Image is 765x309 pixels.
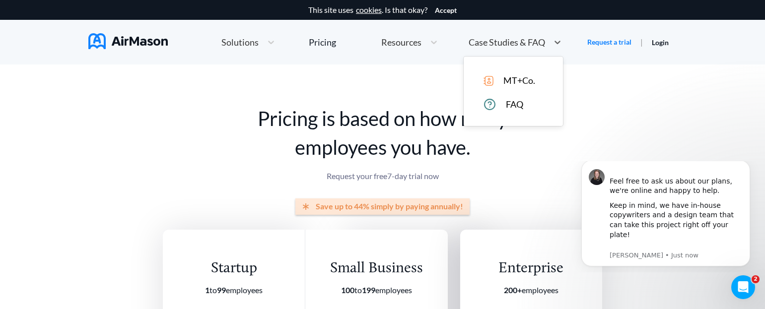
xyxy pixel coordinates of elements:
img: Profile image for Holly [22,8,38,24]
span: Solutions [221,38,259,47]
iframe: Intercom live chat [731,275,755,299]
a: cookies [356,5,382,14]
b: 99 [217,285,226,295]
a: Pricing [309,33,336,51]
div: Keep in mind, we have in-house copywriters and a design team that can take this project right off... [43,40,176,88]
iframe: Intercom notifications message [566,161,765,272]
div: Feel free to ask us about our plans, we're online and happy to help. [43,5,176,35]
span: Save up to 44% simply by paying annually! [316,202,463,211]
a: Request a trial [587,37,631,47]
div: Message content [43,5,176,88]
img: AirMason Logo [88,33,168,49]
span: 2 [752,275,760,283]
span: | [640,37,643,47]
button: Accept cookies [435,6,457,14]
span: to [205,285,226,295]
span: to [341,285,375,295]
b: 100 [341,285,354,295]
a: Login [652,38,669,47]
p: Message from Holly, sent Just now [43,90,176,99]
div: Enterprise [474,259,588,278]
section: employees [186,286,282,295]
section: employees [474,286,588,295]
span: FAQ [506,99,523,110]
h1: Pricing is based on how many employees you have. [163,104,602,162]
p: Request your free 7 -day trial now [163,172,602,181]
span: Resources [381,38,421,47]
b: 1 [205,285,209,295]
b: 200+ [504,285,522,295]
img: icon [484,76,493,86]
span: MT+Co. [503,75,535,86]
span: Case Studies & FAQ [469,38,545,47]
section: employees [328,286,425,295]
div: Pricing [309,38,336,47]
b: 199 [362,285,375,295]
div: Startup [186,259,282,278]
div: Small Business [328,259,425,278]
